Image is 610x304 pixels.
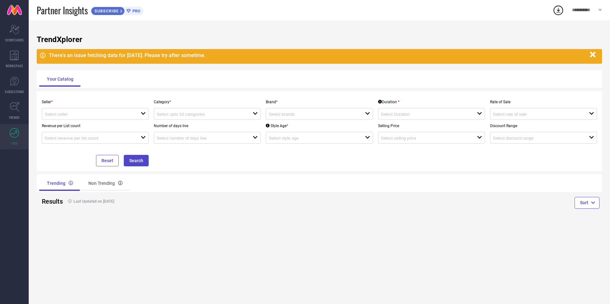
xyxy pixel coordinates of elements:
[42,124,149,128] p: Revenue per List count
[37,35,602,44] h1: TrendXplorer
[490,100,597,104] p: Rate of Sale
[381,112,467,117] input: Select Duration
[39,176,81,191] div: Trending
[91,5,144,15] a: SUBSCRIBEPRO
[157,136,243,141] input: Select number of days live
[96,155,119,166] button: Reset
[269,112,355,117] input: Select brands
[9,115,20,120] span: TRENDS
[65,199,291,204] h4: Last Updated on [DATE]
[575,197,599,208] button: Sort
[124,155,149,166] button: Search
[381,136,467,141] input: Select selling price
[131,9,140,13] span: PRO
[266,100,373,104] p: Brand
[49,52,587,58] div: There's an issue fetching data for [DATE]. Please try after sometime.
[42,198,60,205] h2: Results
[5,38,24,42] span: SCORECARDS
[5,89,24,94] span: SUGGESTIONS
[81,176,130,191] div: Non Trending
[266,124,288,128] div: Style Age
[154,124,261,128] p: Number of days live
[45,136,131,141] input: Select revenue per list count
[378,100,399,104] div: Duration
[45,112,131,117] input: Select seller
[39,71,81,87] div: Your Catalog
[37,4,88,17] span: Partner Insights
[490,124,597,128] p: Discount Range
[157,112,243,117] input: Select upto 10 categories
[493,112,579,117] input: Select rate of sale
[91,9,120,13] span: SUBSCRIBE
[493,136,579,141] input: Select discount range
[6,63,23,68] span: WORKSPACE
[154,100,261,104] p: Category
[378,124,485,128] p: Selling Price
[269,136,355,141] input: Select style age
[553,4,564,16] div: Open download list
[42,100,149,104] p: Seller
[11,141,18,146] span: FWD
